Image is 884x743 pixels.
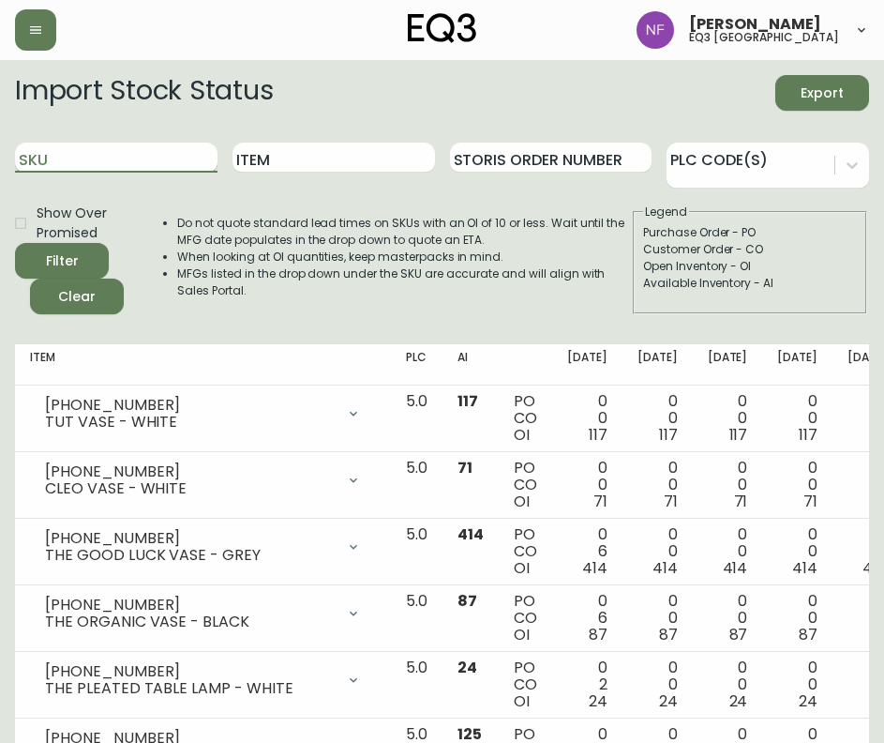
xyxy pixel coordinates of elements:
td: 5.0 [391,452,442,519]
div: 0 2 [567,660,607,710]
th: [DATE] [693,344,763,386]
div: PO CO [514,393,537,444]
span: 117 [659,424,678,446]
span: 87 [457,590,477,612]
span: 71 [593,491,607,512]
div: [PHONE_NUMBER]THE ORGANIC VASE - BLACK [30,593,376,634]
span: 87 [729,624,748,645]
div: 0 0 [708,460,748,510]
div: [PHONE_NUMBER] [45,530,335,547]
div: 0 0 [637,660,678,710]
span: 24 [457,657,477,678]
td: 5.0 [391,386,442,452]
div: [PHONE_NUMBER] [45,663,335,680]
span: OI [514,557,530,579]
span: 71 [734,491,748,512]
div: [PHONE_NUMBER]CLEO VASE - WHITE [30,460,376,501]
button: Clear [30,279,124,314]
span: 87 [589,624,607,645]
img: logo [408,13,477,43]
div: 0 6 [567,526,607,577]
span: 414 [457,523,484,545]
span: OI [514,491,530,512]
span: Export [790,82,854,105]
div: 0 0 [777,526,817,577]
div: PO CO [514,460,537,510]
span: 414 [652,557,678,579]
li: Do not quote standard lead times on SKUs with an OI of 10 or less. Wait until the MFG date popula... [177,215,631,249]
div: PO CO [514,660,537,710]
div: Open Inventory - OI [643,258,857,275]
div: TUT VASE - WHITE [45,414,335,431]
th: Item [15,344,391,386]
th: [DATE] [552,344,622,386]
div: 0 0 [567,393,607,444]
div: [PHONE_NUMBER] [45,397,335,414]
span: 71 [803,491,817,512]
h5: eq3 [GEOGRAPHIC_DATA] [689,32,839,43]
div: [PHONE_NUMBER] [45,463,335,480]
span: 71 [457,457,472,478]
th: [DATE] [622,344,693,386]
span: OI [514,624,530,645]
div: 0 0 [777,660,817,710]
div: 0 0 [637,526,678,577]
span: 87 [799,624,817,645]
th: PLC [391,344,442,386]
div: PO CO [514,526,537,577]
div: [PHONE_NUMBER]TUT VASE - WHITE [30,393,376,434]
h2: Import Stock Status [15,75,273,111]
div: 0 0 [637,393,678,444]
div: 0 0 [567,460,607,510]
span: 117 [457,390,478,412]
span: 414 [792,557,817,579]
div: PO CO [514,593,537,644]
th: AI [442,344,499,386]
div: [PHONE_NUMBER]THE GOOD LUCK VASE - GREY [30,526,376,568]
span: OI [514,690,530,712]
span: 414 [723,557,748,579]
button: Export [775,75,869,111]
div: 0 0 [708,593,748,644]
span: [PERSON_NAME] [689,17,821,32]
div: 0 6 [567,593,607,644]
div: 0 0 [637,593,678,644]
span: 414 [582,557,607,579]
td: 5.0 [391,652,442,719]
div: 0 0 [708,526,748,577]
span: 71 [664,491,678,512]
button: Filter [15,243,109,279]
div: CLEO VASE - WHITE [45,480,335,497]
div: 0 0 [777,593,817,644]
div: 0 0 [708,660,748,710]
li: When looking at OI quantities, keep masterpacks in mind. [177,249,631,265]
span: 24 [729,690,748,712]
div: THE GOOD LUCK VASE - GREY [45,547,335,564]
span: Clear [45,285,109,309]
div: Purchase Order - PO [643,224,857,241]
div: 0 0 [777,460,817,510]
span: 87 [659,624,678,645]
div: [PHONE_NUMBER] [45,597,335,614]
div: THE ORGANIC VASE - BLACK [45,614,335,630]
div: Filter [46,250,79,273]
img: 2185be282f521b9306f6429905cb08b1 [637,11,674,49]
span: 117 [729,424,748,446]
div: 0 0 [637,460,678,510]
legend: Legend [643,204,689,220]
span: 117 [799,424,817,446]
div: 0 0 [777,393,817,444]
div: Customer Order - CO [643,241,857,258]
td: 5.0 [391,519,442,585]
li: MFGs listed in the drop down under the SKU are accurate and will align with Sales Portal. [177,265,631,299]
td: 5.0 [391,585,442,652]
span: 24 [659,690,678,712]
span: 24 [589,690,607,712]
div: THE PLEATED TABLE LAMP - WHITE [45,680,335,697]
span: OI [514,424,530,446]
span: 117 [589,424,607,446]
span: 24 [799,690,817,712]
div: 0 0 [708,393,748,444]
div: Available Inventory - AI [643,275,857,292]
div: [PHONE_NUMBER]THE PLEATED TABLE LAMP - WHITE [30,660,376,701]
